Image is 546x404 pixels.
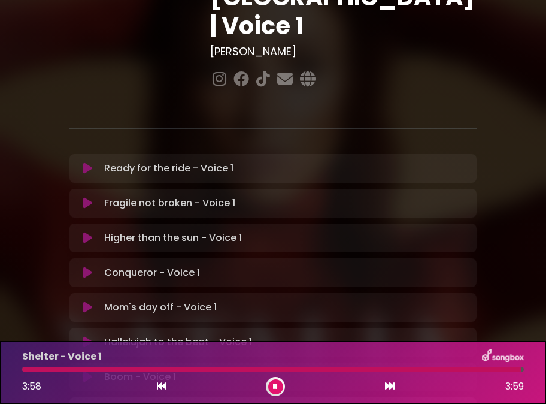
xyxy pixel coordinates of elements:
p: Higher than the sun - Voice 1 [104,231,242,245]
p: Shelter - Voice 1 [22,349,102,364]
span: 3:59 [505,379,524,394]
p: Fragile not broken - Voice 1 [104,196,235,210]
h3: [PERSON_NAME] [210,45,477,58]
span: 3:58 [22,379,41,393]
img: songbox-logo-white.png [482,349,524,364]
p: Ready for the ride - Voice 1 [104,161,233,176]
p: Mom's day off - Voice 1 [104,300,217,315]
p: Conqueror - Voice 1 [104,266,200,280]
p: Hallelujah to the beat - Voice 1 [104,335,252,349]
